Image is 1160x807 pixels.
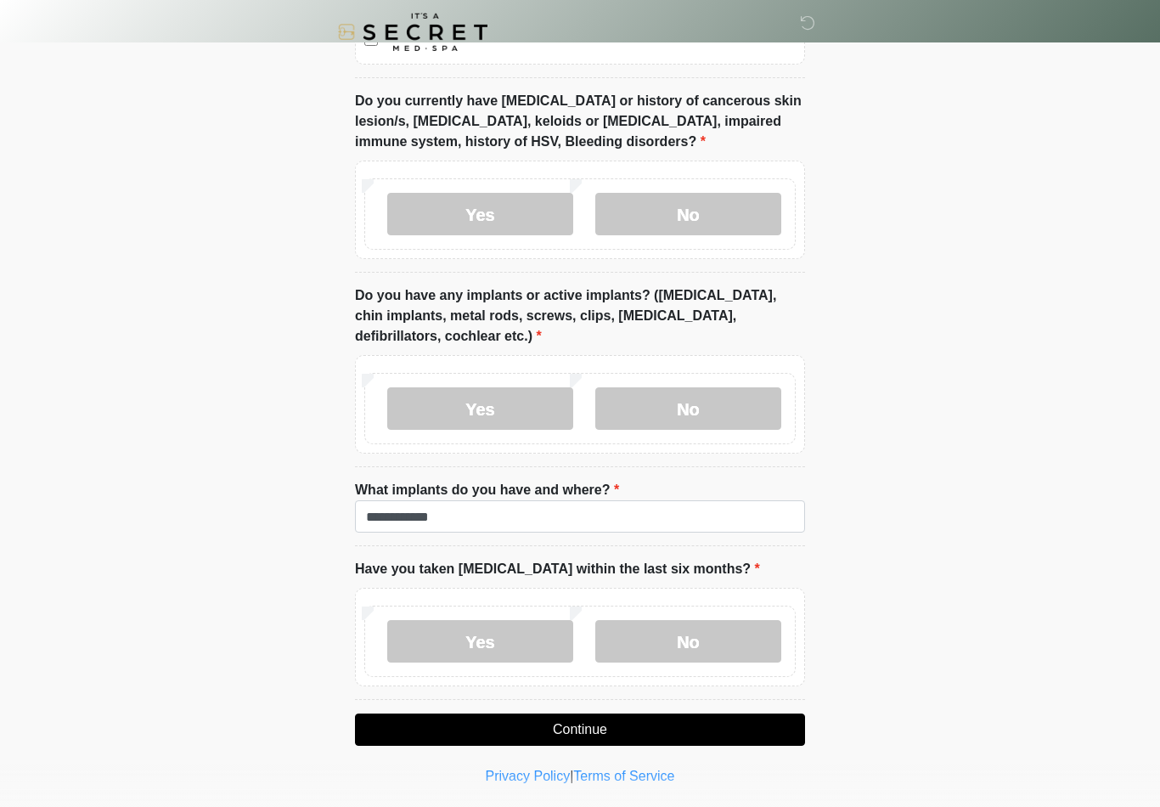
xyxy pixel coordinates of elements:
label: Have you taken [MEDICAL_DATA] within the last six months? [355,559,760,579]
label: No [595,387,781,430]
a: Terms of Service [573,769,674,783]
label: No [595,193,781,235]
a: Privacy Policy [486,769,571,783]
label: Yes [387,387,573,430]
label: Yes [387,620,573,663]
label: Do you have any implants or active implants? ([MEDICAL_DATA], chin implants, metal rods, screws, ... [355,285,805,347]
a: | [570,769,573,783]
button: Continue [355,714,805,746]
label: Do you currently have [MEDICAL_DATA] or history of cancerous skin lesion/s, [MEDICAL_DATA], keloi... [355,91,805,152]
img: It's A Secret Med Spa Logo [338,13,487,51]
label: What implants do you have and where? [355,480,619,500]
label: No [595,620,781,663]
label: Yes [387,193,573,235]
